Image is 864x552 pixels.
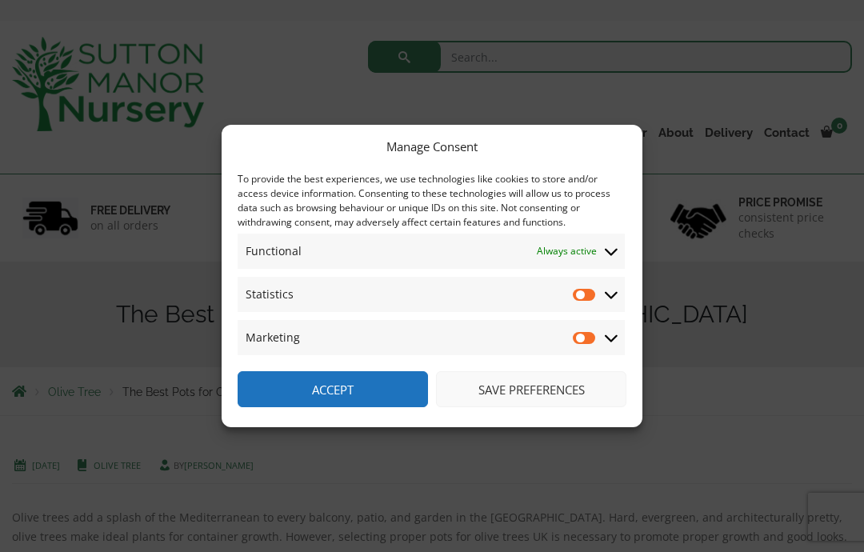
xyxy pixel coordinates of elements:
button: Save preferences [436,371,626,407]
span: Statistics [246,285,294,304]
span: Functional [246,242,302,261]
span: Always active [537,242,597,261]
span: Marketing [246,328,300,347]
div: Manage Consent [386,137,478,156]
summary: Statistics [238,277,625,312]
summary: Marketing [238,320,625,355]
summary: Functional Always active [238,234,625,269]
button: Accept [238,371,428,407]
div: To provide the best experiences, we use technologies like cookies to store and/or access device i... [238,172,625,230]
